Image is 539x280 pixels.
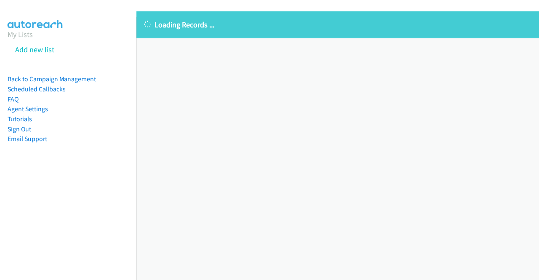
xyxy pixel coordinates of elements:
p: Loading Records ... [144,19,531,30]
a: Back to Campaign Management [8,75,96,83]
a: My Lists [8,29,33,39]
a: Add new list [15,45,54,54]
a: Sign Out [8,125,31,133]
a: Tutorials [8,115,32,123]
a: FAQ [8,95,19,103]
a: Scheduled Callbacks [8,85,66,93]
a: Email Support [8,135,47,143]
a: Agent Settings [8,105,48,113]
